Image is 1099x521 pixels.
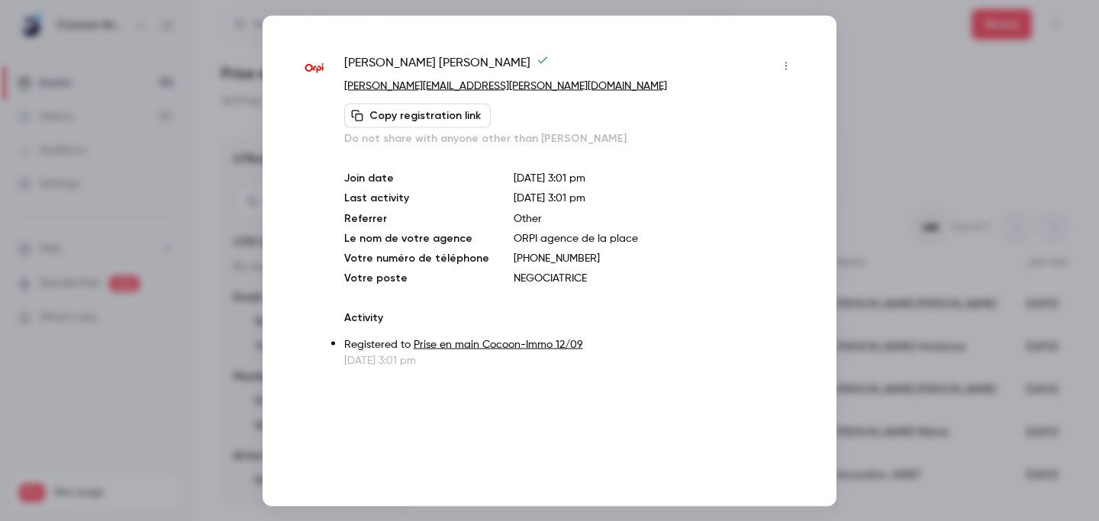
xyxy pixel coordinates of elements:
[514,211,798,226] p: Other
[344,250,489,265] p: Votre numéro de téléphone
[344,310,798,325] p: Activity
[344,230,489,246] p: Le nom de votre agence
[301,55,329,83] img: orpi.com
[344,170,489,185] p: Join date
[344,336,798,352] p: Registered to
[344,211,489,226] p: Referrer
[514,170,798,185] p: [DATE] 3:01 pm
[344,80,667,91] a: [PERSON_NAME][EMAIL_ADDRESS][PERSON_NAME][DOMAIN_NAME]
[514,192,585,203] span: [DATE] 3:01 pm
[514,230,798,246] p: ORPI agence de la place
[344,352,798,368] p: [DATE] 3:01 pm
[514,250,798,265] p: [PHONE_NUMBER]
[514,270,798,285] p: NEGOCIATRICE
[344,270,489,285] p: Votre poste
[344,130,798,146] p: Do not share with anyone other than [PERSON_NAME]
[344,190,489,206] p: Last activity
[344,103,491,127] button: Copy registration link
[414,339,583,349] a: Prise en main Cocoon-Immo 12/09
[344,53,549,78] span: [PERSON_NAME] [PERSON_NAME]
